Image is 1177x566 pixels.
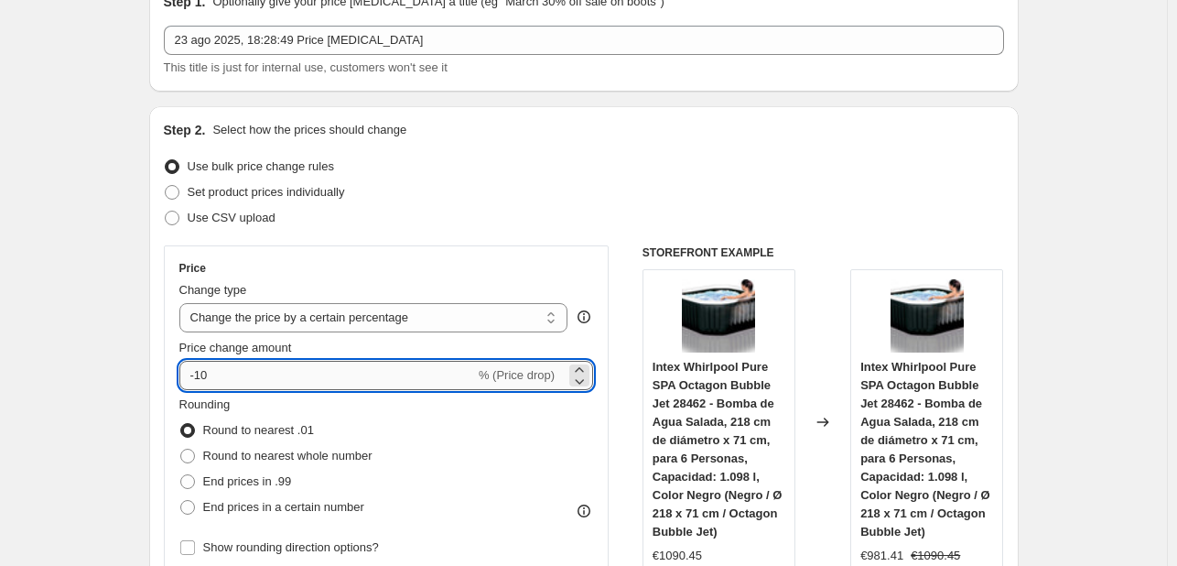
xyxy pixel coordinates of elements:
[212,121,406,139] p: Select how the prices should change
[203,500,364,514] span: End prices in a certain number
[479,368,555,382] span: % (Price drop)
[179,361,475,390] input: -15
[188,211,275,224] span: Use CSV upload
[188,185,345,199] span: Set product prices individually
[203,540,379,554] span: Show rounding direction options?
[891,279,964,353] img: 81pMRD1HPGL._AC_SL1500_80x.jpg
[860,547,903,565] div: €981.41
[164,121,206,139] h2: Step 2.
[682,279,755,353] img: 81pMRD1HPGL._AC_SL1500_80x.jpg
[203,474,292,488] span: End prices in .99
[203,423,314,437] span: Round to nearest .01
[188,159,334,173] span: Use bulk price change rules
[179,341,292,354] span: Price change amount
[860,360,990,539] span: Intex Whirlpool Pure SPA Octagon Bubble Jet 28462 - Bomba de Agua Salada, 218 cm de diámetro x 71...
[164,26,1004,55] input: 30% off holiday sale
[179,283,247,297] span: Change type
[642,245,1004,260] h6: STOREFRONT EXAMPLE
[575,308,593,326] div: help
[164,60,448,74] span: This title is just for internal use, customers won't see it
[653,360,783,539] span: Intex Whirlpool Pure SPA Octagon Bubble Jet 28462 - Bomba de Agua Salada, 218 cm de diámetro x 71...
[653,547,702,565] div: €1090.45
[911,547,960,565] strike: €1090.45
[203,449,373,463] span: Round to nearest whole number
[179,397,231,411] span: Rounding
[179,261,206,276] h3: Price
